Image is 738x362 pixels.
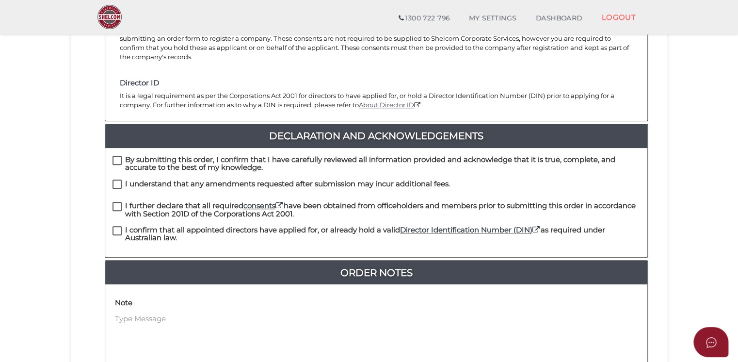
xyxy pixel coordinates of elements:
[400,225,541,234] a: Director Identification Number (DIN)
[243,201,284,210] a: consents
[359,101,421,109] a: About Director ID
[389,9,459,28] a: 1300 722 796
[125,226,640,242] h4: I confirm that all appointed directors have applied for, or already hold a valid as required unde...
[120,79,633,87] h4: Director ID
[120,25,633,61] p: It is a legal requirement as per Section 201D of the Corporations Act to obtain signed consents t...
[115,299,132,307] h4: Note
[105,265,647,280] a: Order Notes
[125,156,640,172] h4: By submitting this order, I confirm that I have carefully reviewed all information provided and a...
[693,327,728,357] button: Open asap
[125,180,450,188] h4: I understand that any amendments requested after submission may incur additional fees.
[120,91,633,110] p: It is a legal requirement as per the Corporations Act 2001 for directors to have applied for, or ...
[105,128,647,144] a: Declaration And Acknowledgements
[592,7,645,27] a: LOGOUT
[125,202,640,218] h4: I further declare that all required have been obtained from officeholders and members prior to su...
[526,9,592,28] a: DASHBOARD
[459,9,526,28] a: MY SETTINGS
